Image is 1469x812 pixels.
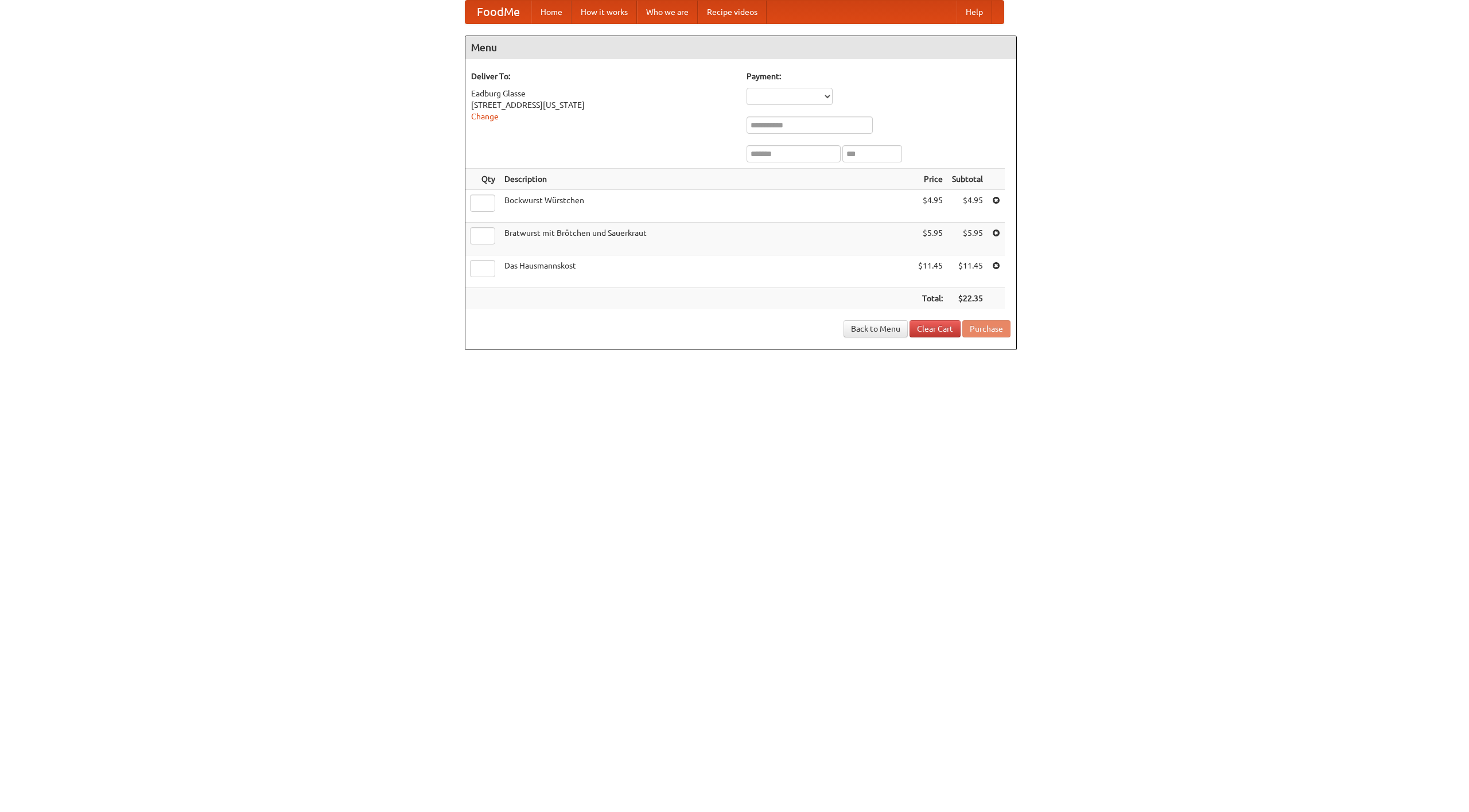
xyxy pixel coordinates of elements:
[471,71,735,82] h5: Deliver To:
[844,320,908,337] a: Back to Menu
[947,223,988,255] td: $5.95
[962,320,1011,337] button: Purchase
[914,190,947,223] td: $4.95
[947,190,988,223] td: $4.95
[957,1,992,24] a: Help
[471,88,735,99] div: Eadburg Glasse
[698,1,767,24] a: Recipe videos
[947,169,988,190] th: Subtotal
[947,288,988,309] th: $22.35
[914,288,947,309] th: Total:
[500,169,914,190] th: Description
[637,1,698,24] a: Who we are
[914,255,947,288] td: $11.45
[465,169,500,190] th: Qty
[572,1,637,24] a: How it works
[747,71,1011,82] h5: Payment:
[471,112,499,121] a: Change
[910,320,961,337] a: Clear Cart
[500,223,914,255] td: Bratwurst mit Brötchen und Sauerkraut
[465,36,1016,59] h4: Menu
[465,1,531,24] a: FoodMe
[500,255,914,288] td: Das Hausmannskost
[531,1,572,24] a: Home
[914,223,947,255] td: $5.95
[471,99,735,111] div: [STREET_ADDRESS][US_STATE]
[947,255,988,288] td: $11.45
[914,169,947,190] th: Price
[500,190,914,223] td: Bockwurst Würstchen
